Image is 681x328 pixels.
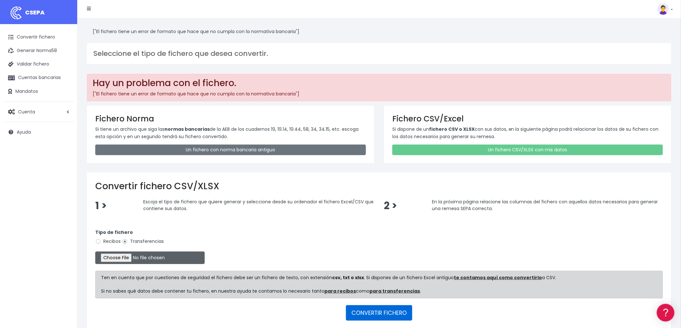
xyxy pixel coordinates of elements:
[6,172,122,183] button: Contáctanos
[346,305,412,321] button: CONVERTIR FICHERO
[95,238,121,245] label: Recibos
[432,199,658,212] span: En la próxima página relacione las columnas del fichero con aquellos datos necesarios para genera...
[95,126,366,140] p: Si tiene un archivo que siga las de la AEB de los cuadernos 19, 19.14, 19.44, 58, 34, 34.15, etc....
[89,185,124,191] a: POWERED BY ENCHANT
[164,126,210,132] strong: normas bancarias
[95,229,133,235] strong: Tipo de fichero
[6,81,122,91] a: Formatos
[17,129,31,135] span: Ayuda
[95,199,107,213] span: 1 >
[3,58,74,71] a: Validar fichero
[95,114,366,123] h3: Fichero Norma
[3,105,74,119] a: Cuenta
[6,45,122,51] div: Información general
[3,85,74,98] a: Mandatos
[370,288,420,294] a: para transferencias
[122,238,164,245] label: Transferencias
[429,126,475,132] strong: fichero CSV o XLSX
[6,71,122,77] div: Convertir ficheros
[6,128,122,134] div: Facturación
[95,181,663,192] h2: Convertir fichero CSV/XLSX
[93,49,665,58] h3: Seleccione el tipo de fichero que desea convertir.
[658,3,669,15] img: profile
[3,31,74,44] a: Convertir fichero
[25,8,45,16] span: CSEPA
[3,71,74,84] a: Cuentas bancarias
[325,288,356,294] a: para recibos
[384,199,397,213] span: 2 >
[454,274,542,281] a: te contamos aquí como convertirlo
[143,199,374,212] span: Escoja el tipo de fichero que quiere generar y seleccione desde su ordenador el fichero Excel/CSV...
[95,271,663,298] div: Ten en cuenta que por cuestiones de seguridad el fichero debe ser un fichero de texto, con extens...
[6,101,122,111] a: Videotutoriales
[6,154,122,160] div: Programadores
[392,114,663,123] h3: Fichero CSV/Excel
[392,126,663,140] p: Si dispone de un con sus datos, en la siguiente página podrá relacionar los datos de su fichero c...
[93,78,666,89] h2: Hay un problema con el fichero.
[332,274,364,281] strong: csv, txt o xlsx
[18,108,35,115] span: Cuenta
[8,5,24,21] img: logo
[3,125,74,139] a: Ayuda
[87,24,671,39] div: ["El fichero tiene un error de formato que hace que no cumpla con la normativa bancaria"]
[3,44,74,58] a: Generar Norma58
[6,55,122,65] a: Información general
[6,91,122,101] a: Problemas habituales
[6,111,122,121] a: Perfiles de empresas
[392,145,663,155] a: Un fichero CSV/XLSX con mis datos
[95,145,366,155] a: Un fichero con norma bancaria antiguo
[87,74,671,101] div: ["El fichero tiene un error de formato que hace que no cumpla con la normativa bancaria"]
[6,164,122,174] a: API
[6,138,122,148] a: General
